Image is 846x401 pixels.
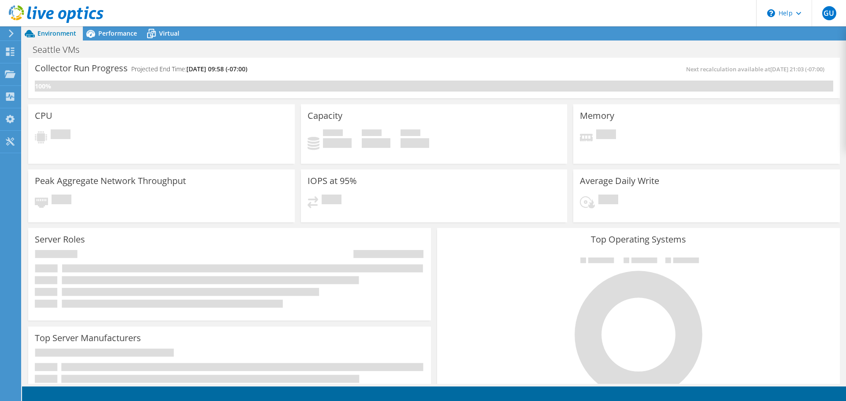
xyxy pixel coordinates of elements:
h3: Top Operating Systems [444,235,833,244]
h3: Memory [580,111,614,121]
span: GU [822,6,836,20]
h3: CPU [35,111,52,121]
span: [DATE] 21:03 (-07:00) [770,65,824,73]
span: Performance [98,29,137,37]
span: Next recalculation available at [686,65,829,73]
span: Free [362,129,382,138]
span: Total [401,129,420,138]
span: Pending [322,195,341,206]
h4: 0 GiB [401,138,429,148]
h4: Projected End Time: [131,64,247,74]
h3: Server Roles [35,235,85,244]
span: Pending [596,129,616,141]
h3: Average Daily Write [580,176,659,186]
span: [DATE] 09:58 (-07:00) [186,65,247,73]
h1: Seattle VMs [29,45,93,55]
span: Environment [37,29,76,37]
span: Pending [52,195,71,206]
h4: 0 GiB [362,138,390,148]
span: Used [323,129,343,138]
h4: 0 GiB [323,138,352,148]
span: Pending [51,129,70,141]
h3: IOPS at 95% [308,176,357,186]
h3: Top Server Manufacturers [35,333,141,343]
h3: Peak Aggregate Network Throughput [35,176,186,186]
span: Virtual [159,29,179,37]
svg: \n [767,9,775,17]
span: Pending [598,195,618,206]
h3: Capacity [308,111,342,121]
